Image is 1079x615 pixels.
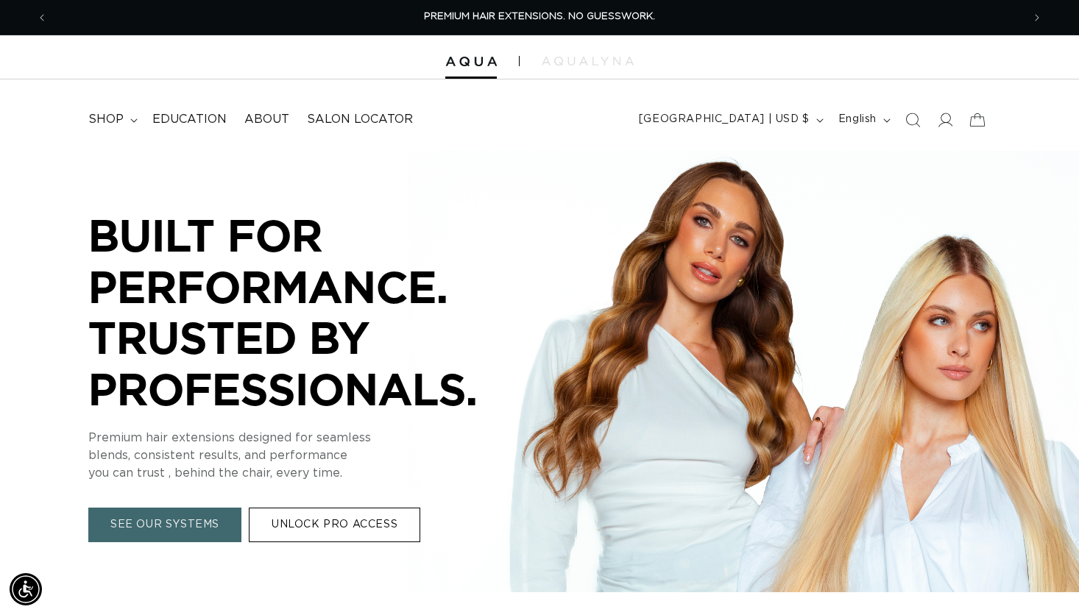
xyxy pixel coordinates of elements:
span: Salon Locator [307,112,413,127]
div: Accessibility Menu [10,573,42,605]
button: Previous announcement [26,4,58,32]
a: Education [144,103,236,136]
span: About [244,112,289,127]
p: BUILT FOR PERFORMANCE. TRUSTED BY PROFESSIONALS. [88,210,530,414]
summary: shop [79,103,144,136]
button: English [829,106,896,134]
img: Aqua Hair Extensions [445,57,497,67]
span: [GEOGRAPHIC_DATA] | USD $ [639,112,810,127]
a: About [236,103,298,136]
p: you can trust , behind the chair, every time. [88,465,530,483]
span: PREMIUM HAIR EXTENSIONS. NO GUESSWORK. [424,12,655,21]
button: [GEOGRAPHIC_DATA] | USD $ [630,106,829,134]
p: Premium hair extensions designed for seamless [88,430,530,447]
p: blends, consistent results, and performance [88,447,530,465]
a: SEE OUR SYSTEMS [88,508,241,543]
summary: Search [896,104,929,136]
span: shop [88,112,124,127]
button: Next announcement [1021,4,1053,32]
span: English [838,112,877,127]
a: UNLOCK PRO ACCESS [249,508,420,543]
span: Education [152,112,227,127]
a: Salon Locator [298,103,422,136]
img: aqualyna.com [542,57,634,65]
